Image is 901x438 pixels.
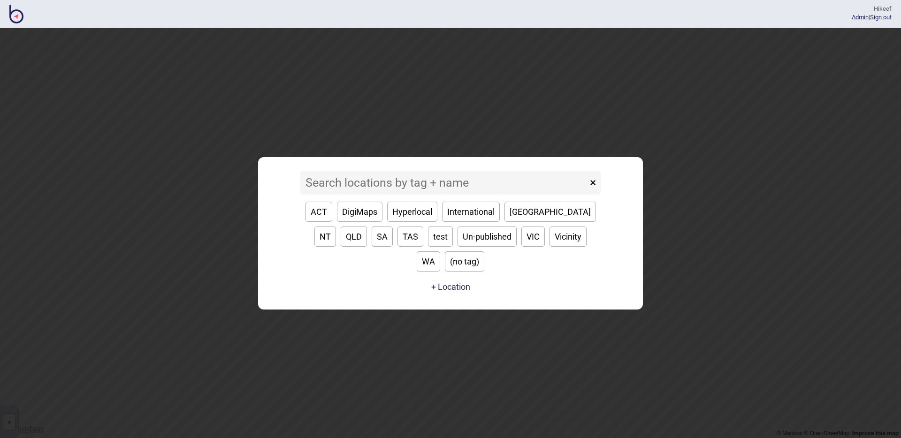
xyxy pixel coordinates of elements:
button: WA [417,251,440,272]
button: Sign out [870,14,892,21]
a: Admin [852,14,869,21]
span: | [852,14,870,21]
button: Un-published [458,227,517,247]
button: QLD [341,227,367,247]
button: TAS [397,227,423,247]
button: ACT [305,202,332,222]
a: + Location [429,279,473,295]
button: VIC [521,227,545,247]
div: Hi keef [852,5,892,13]
button: (no tag) [445,251,484,272]
button: SA [372,227,393,247]
button: Vicinity [550,227,587,247]
button: test [428,227,453,247]
button: NT [314,227,336,247]
button: Hyperlocal [387,202,437,222]
img: BindiMaps CMS [9,5,23,23]
button: International [442,202,500,222]
button: DigiMaps [337,202,382,222]
input: Search locations by tag + name [300,171,588,195]
button: [GEOGRAPHIC_DATA] [504,202,596,222]
button: + Location [431,282,470,292]
button: × [585,171,601,195]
